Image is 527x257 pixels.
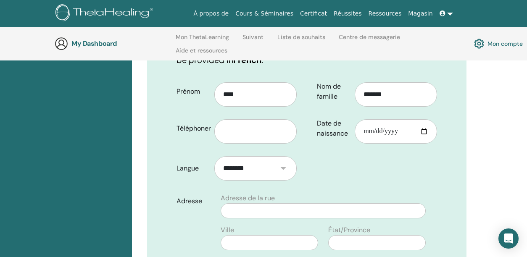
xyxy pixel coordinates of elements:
[405,6,436,21] a: Magasin
[311,79,355,105] label: Nom de famille
[330,6,365,21] a: Réussites
[55,37,68,50] img: generic-user-icon.jpg
[170,160,214,176] label: Langue
[297,6,330,21] a: Certificat
[328,225,370,235] label: État/Province
[311,115,355,142] label: Date de naissance
[232,6,297,21] a: Cours & Séminaires
[365,6,405,21] a: Ressources
[474,37,523,51] a: Mon compte
[176,34,229,47] a: Mon ThetaLearning
[277,34,325,47] a: Liste de souhaits
[55,4,156,23] img: logo.png
[170,84,214,100] label: Prénom
[498,228,519,249] div: Open Intercom Messenger
[170,193,216,209] label: Adresse
[170,121,214,136] label: Téléphoner
[176,47,227,60] a: Aide et ressources
[339,34,400,47] a: Centre de messagerie
[233,55,261,66] b: French
[242,34,263,47] a: Suivant
[71,39,155,47] h3: My Dashboard
[221,225,234,235] label: Ville
[190,6,232,21] a: À propos de
[221,193,275,203] label: Adresse de la rue
[474,37,484,51] img: cog.svg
